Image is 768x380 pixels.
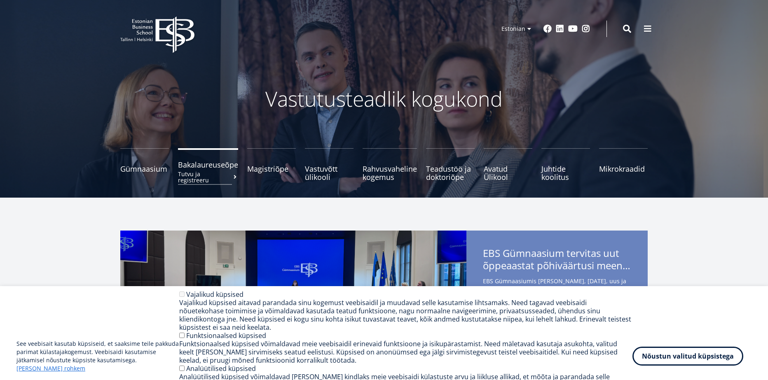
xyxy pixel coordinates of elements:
span: Rahvusvaheline kogemus [363,165,417,181]
a: Juhtide koolitus [541,148,590,181]
label: Funktsionaalsed küpsised [186,331,266,340]
a: Teadustöö ja doktoriõpe [426,148,475,181]
span: EBS Gümnaasium tervitas uut [483,247,631,274]
span: Magistriõpe [247,165,296,173]
button: Nõustun valitud küpsistega [632,347,743,366]
a: Facebook [543,25,552,33]
span: Vastuvõtt ülikooli [305,165,354,181]
span: Mikrokraadid [599,165,648,173]
a: Gümnaasium [120,148,169,181]
span: Bakalaureuseõpe [178,161,238,169]
p: Vastutusteadlik kogukond [166,86,602,111]
a: Rahvusvaheline kogemus [363,148,417,181]
span: EBS Gümnaasiumis [PERSON_NAME], [DATE], uus ja põnev õppeaasta. Avaaktusel tervitas koolipere dir... [483,276,631,340]
a: Youtube [568,25,578,33]
a: [PERSON_NAME] rohkem [16,364,85,373]
span: Juhtide koolitus [541,165,590,181]
span: Teadustöö ja doktoriõpe [426,165,475,181]
label: Analüütilised küpsised [186,364,256,373]
span: Gümnaasium [120,165,169,173]
p: See veebisait kasutab küpsiseid, et saaksime teile pakkuda parimat külastajakogemust. Veebisaidi ... [16,340,179,373]
label: Vajalikud küpsised [186,290,244,299]
a: Avatud Ülikool [484,148,532,181]
div: Vajalikud küpsised aitavad parandada sinu kogemust veebisaidil ja muudavad selle kasutamise lihts... [179,298,632,331]
a: Instagram [582,25,590,33]
span: õppeaastat põhiväärtusi meenutades [483,259,631,272]
a: Mikrokraadid [599,148,648,181]
a: Linkedin [556,25,564,33]
div: Funktsionaalsed küpsised võimaldavad meie veebisaidil erinevaid funktsioone ja isikupärastamist. ... [179,340,632,364]
a: BakalaureuseõpeTutvu ja registreeru [178,148,238,181]
small: Tutvu ja registreeru [178,171,238,183]
a: Vastuvõtt ülikooli [305,148,354,181]
span: Avatud Ülikool [484,165,532,181]
a: Magistriõpe [247,148,296,181]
